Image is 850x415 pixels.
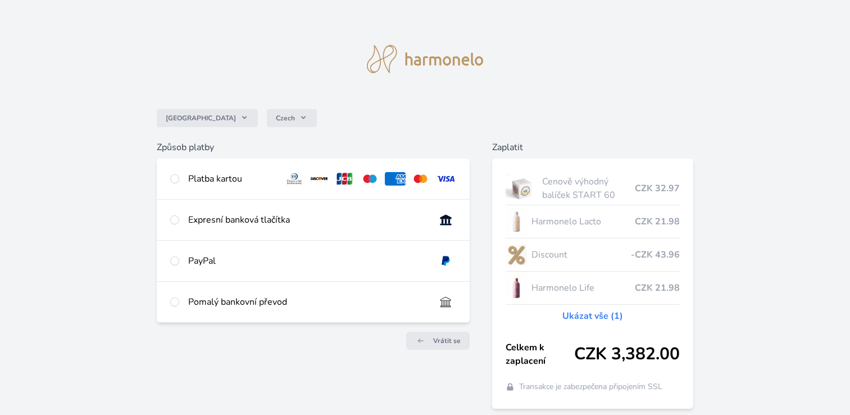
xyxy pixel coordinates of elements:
[531,281,635,295] span: Harmonelo Life
[506,241,527,269] img: discount-lo.png
[506,207,527,236] img: CLEAN_LACTO_se_stinem_x-hi-lo.jpg
[188,172,275,186] div: Platba kartou
[506,174,538,202] img: start.jpg
[435,213,456,227] img: onlineBanking_CZ.svg
[635,281,680,295] span: CZK 21.98
[367,45,484,73] img: logo.svg
[574,344,680,364] span: CZK 3,382.00
[276,114,295,123] span: Czech
[188,254,426,268] div: PayPal
[406,332,470,350] a: Vrátit se
[435,254,456,268] img: paypal.svg
[492,141,693,154] h6: Zaplatit
[506,274,527,302] img: CLEAN_LIFE_se_stinem_x-lo.jpg
[267,109,317,127] button: Czech
[435,295,456,309] img: bankTransfer_IBAN.svg
[166,114,236,123] span: [GEOGRAPHIC_DATA]
[157,109,258,127] button: [GEOGRAPHIC_DATA]
[506,341,574,368] span: Celkem k zaplacení
[385,172,406,186] img: amex.svg
[562,309,623,323] a: Ukázat vše (1)
[531,248,631,261] span: Discount
[284,172,305,186] img: diners.svg
[157,141,470,154] h6: Způsob platby
[435,172,456,186] img: visa.svg
[531,215,635,228] span: Harmonelo Lacto
[631,248,680,261] span: -CZK 43.96
[334,172,355,186] img: jcb.svg
[309,172,330,186] img: discover.svg
[360,172,380,186] img: maestro.svg
[542,175,635,202] span: Cenově výhodný balíček START 60
[433,336,461,345] span: Vrátit se
[519,381,662,393] span: Transakce je zabezpečena připojením SSL
[410,172,431,186] img: mc.svg
[635,182,680,195] span: CZK 32.97
[188,213,426,227] div: Expresní banková tlačítka
[188,295,426,309] div: Pomalý bankovní převod
[635,215,680,228] span: CZK 21.98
